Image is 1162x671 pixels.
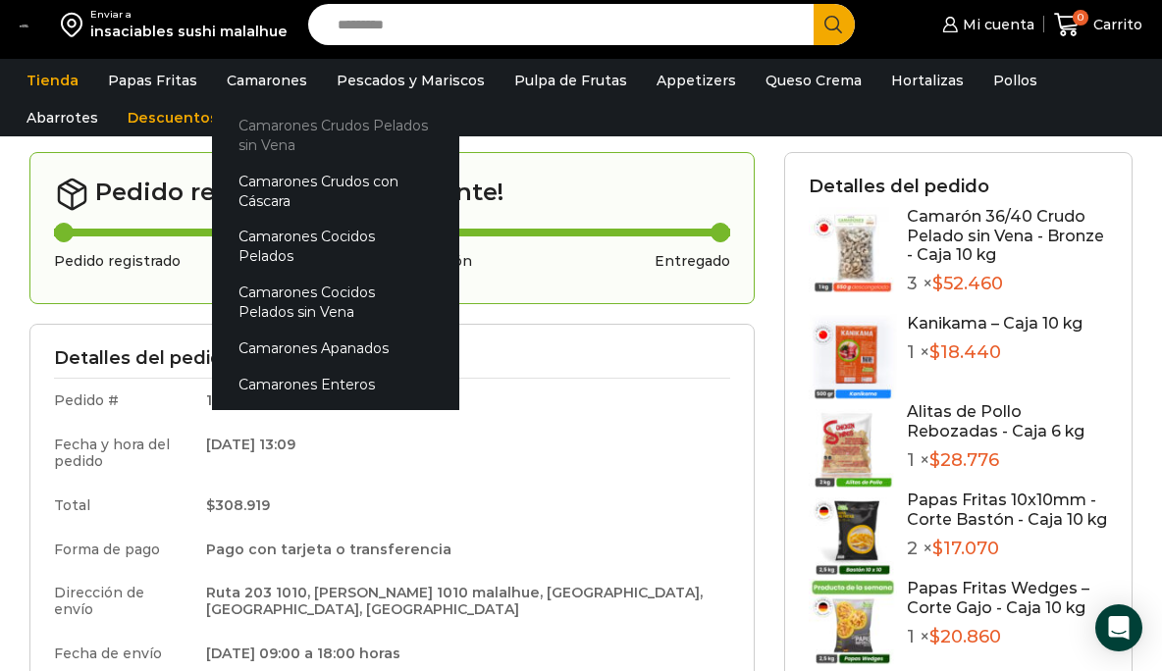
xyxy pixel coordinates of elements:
span: $ [206,496,215,514]
td: Dirección de envío [54,571,192,632]
span: Mi cuenta [958,15,1034,34]
td: [DATE] 13:09 [192,423,730,484]
a: Camarones Crudos Pelados sin Vena [212,107,459,163]
a: 0 Carrito [1054,2,1142,48]
a: Appetizers [647,62,746,99]
a: Papas Fritas 10x10mm - Corte Bastón - Caja 10 kg [907,490,1107,528]
h3: Detalles del pedido [54,348,730,370]
a: Camarones Enteros [212,366,459,402]
p: 2 × [907,539,1108,560]
td: Pago con tarjeta o transferencia [192,528,730,572]
a: Tienda [17,62,88,99]
a: Camarón 36/40 Crudo Pelado sin Vena - Bronze - Caja 10 kg [907,207,1104,263]
td: 18473 [192,379,730,423]
a: Hortalizas [881,62,974,99]
bdi: 20.860 [929,626,1001,647]
a: Descuentos [118,99,228,136]
td: Pedido # [54,379,192,423]
div: insaciables sushi malalhue [90,22,288,41]
span: $ [932,273,943,294]
span: Carrito [1088,15,1142,34]
img: address-field-icon.svg [61,8,90,41]
a: Camarones [217,62,317,99]
a: Camarones Cocidos Pelados sin Vena [212,275,459,331]
a: Abarrotes [17,99,108,136]
a: Camarones Crudos con Cáscara [212,163,459,219]
bdi: 17.070 [932,538,999,559]
button: Search button [814,4,855,45]
a: Camarones Apanados [212,331,459,367]
h3: Pedido registrado [54,253,181,270]
h2: Pedido registrado exitosamente! [54,177,730,212]
p: 1 × [907,342,1083,364]
h3: Entregado [655,253,730,270]
p: 1 × [907,450,1108,472]
a: Mi cuenta [937,5,1033,44]
td: Ruta 203 1010, [PERSON_NAME] 1010 malalhue, [GEOGRAPHIC_DATA], [GEOGRAPHIC_DATA], [GEOGRAPHIC_DATA] [192,571,730,632]
a: Pollos [983,62,1047,99]
a: Pescados y Mariscos [327,62,495,99]
td: Total [54,484,192,528]
bdi: 308.919 [206,496,270,514]
a: Alitas de Pollo Rebozadas - Caja 6 kg [907,402,1084,439]
td: Fecha y hora del pedido [54,423,192,484]
p: 3 × [907,274,1108,295]
bdi: 18.440 [929,341,1001,363]
h3: Detalles del pedido [809,177,1108,198]
a: Camarones Cocidos Pelados [212,219,459,275]
p: 1 × [907,627,1108,648]
span: $ [929,626,940,647]
a: Queso Crema [756,62,871,99]
bdi: 28.776 [929,449,999,471]
td: Forma de pago [54,528,192,572]
span: $ [932,538,943,559]
div: Open Intercom Messenger [1095,604,1142,651]
div: Enviar a [90,8,288,22]
a: Kanikama – Caja 10 kg [907,314,1083,333]
bdi: 52.460 [932,273,1003,294]
a: Pulpa de Frutas [504,62,637,99]
a: Papas Fritas [98,62,207,99]
span: $ [929,341,940,363]
span: $ [929,449,940,471]
span: 0 [1073,10,1088,26]
a: Papas Fritas Wedges – Corte Gajo - Caja 10 kg [907,579,1089,616]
